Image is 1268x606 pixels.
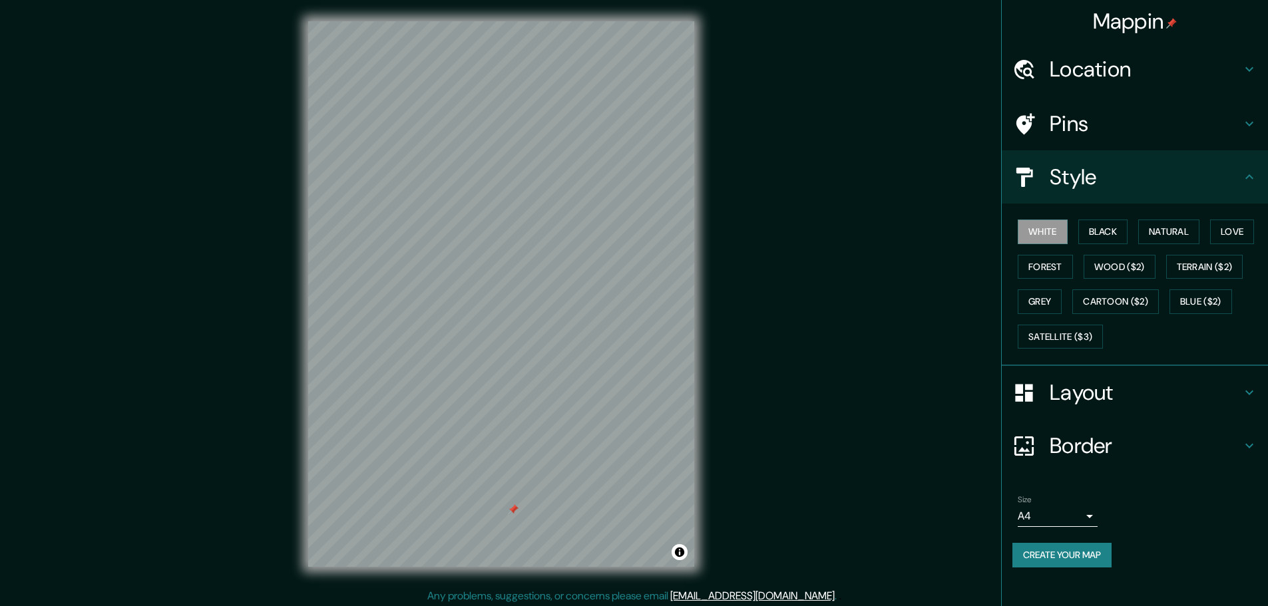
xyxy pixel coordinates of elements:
button: White [1018,220,1068,244]
div: A4 [1018,506,1098,527]
button: Black [1078,220,1128,244]
canvas: Map [308,21,694,567]
div: Pins [1002,97,1268,150]
div: Style [1002,150,1268,204]
a: [EMAIL_ADDRESS][DOMAIN_NAME] [670,589,835,603]
button: Create your map [1012,543,1112,567]
h4: Layout [1050,379,1241,406]
p: Any problems, suggestions, or concerns please email . [427,588,837,604]
iframe: Help widget launcher [1150,554,1253,591]
button: Love [1210,220,1254,244]
h4: Location [1050,56,1241,82]
h4: Style [1050,164,1241,190]
button: Satellite ($3) [1018,325,1103,349]
h4: Mappin [1093,8,1177,35]
button: Wood ($2) [1084,255,1156,279]
button: Blue ($2) [1169,289,1232,314]
label: Size [1018,494,1032,506]
button: Terrain ($2) [1166,255,1243,279]
div: . [837,588,839,604]
button: Natural [1138,220,1199,244]
h4: Border [1050,432,1241,459]
img: pin-icon.png [1166,18,1177,29]
button: Grey [1018,289,1062,314]
button: Cartoon ($2) [1072,289,1159,314]
div: Layout [1002,366,1268,419]
div: Border [1002,419,1268,472]
h4: Pins [1050,110,1241,137]
div: . [839,588,841,604]
button: Toggle attribution [672,544,688,560]
div: Location [1002,43,1268,96]
button: Forest [1018,255,1073,279]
